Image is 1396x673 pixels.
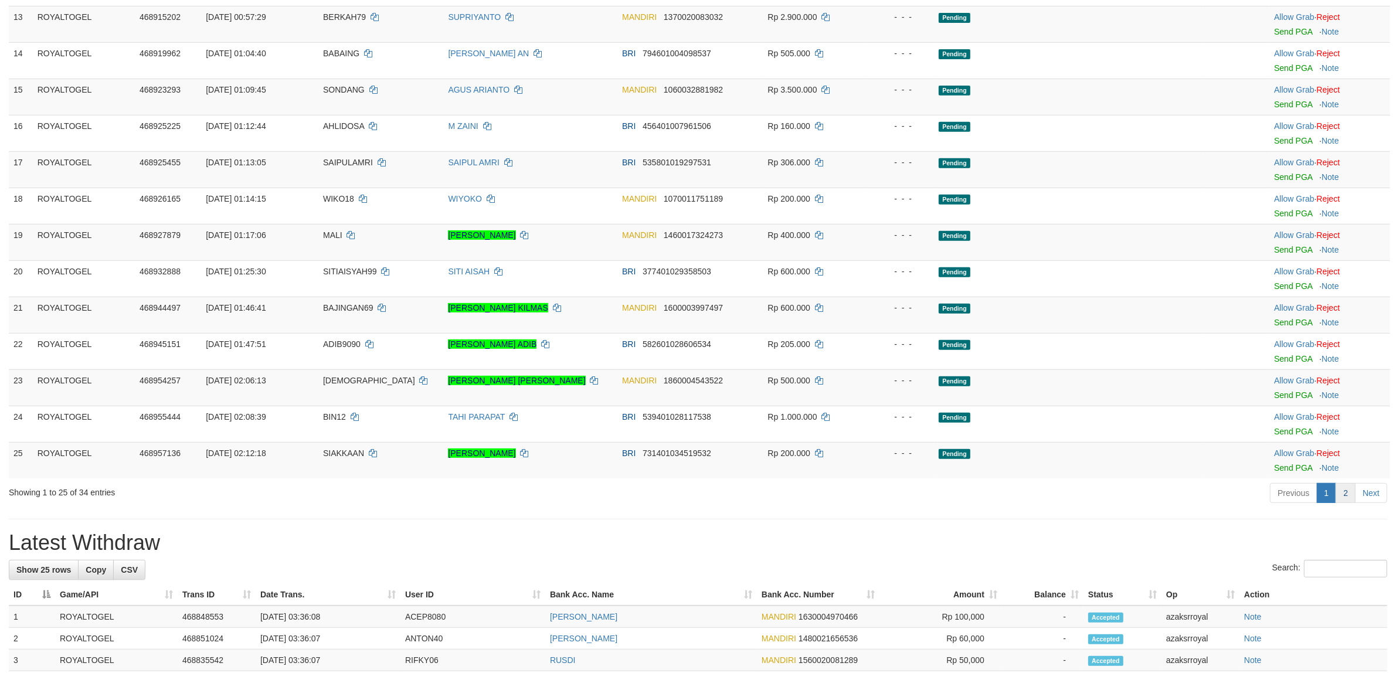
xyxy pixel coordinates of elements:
[323,158,373,167] span: SAIPULAMRI
[1270,483,1317,503] a: Previous
[140,448,181,458] span: 468957136
[869,84,929,96] div: - - -
[1274,376,1316,385] span: ·
[1274,85,1316,94] span: ·
[550,655,576,665] a: RUSDI
[939,86,970,96] span: Pending
[879,628,1002,650] td: Rp 60,000
[400,628,545,650] td: ANTON40
[9,79,33,115] td: 15
[140,230,181,240] span: 468927879
[1322,27,1339,36] a: Note
[1274,100,1312,109] a: Send PGA
[448,121,478,131] a: M ZAINI
[140,376,181,385] span: 468954257
[1322,136,1339,145] a: Note
[1317,412,1340,422] a: Reject
[55,584,178,606] th: Game/API: activate to sort column ascending
[33,442,135,478] td: ROYALTOGEL
[256,628,400,650] td: [DATE] 03:36:07
[140,267,181,276] span: 468932888
[1161,628,1239,650] td: azaksrroyal
[1322,172,1339,182] a: Note
[1161,584,1239,606] th: Op: activate to sort column ascending
[1269,151,1390,188] td: ·
[256,584,400,606] th: Date Trans.: activate to sort column ascending
[869,302,929,314] div: - - -
[1274,376,1314,385] a: Allow Grab
[643,121,711,131] span: Copy 456401007961506 to clipboard
[1002,606,1083,628] td: -
[448,412,505,422] a: TAHI PARAPAT
[9,482,573,498] div: Showing 1 to 25 of 34 entries
[448,194,482,203] a: WIYOKO
[939,449,970,459] span: Pending
[869,447,929,459] div: - - -
[664,230,723,240] span: Copy 1460017324273 to clipboard
[1088,634,1123,644] span: Accepted
[448,303,548,312] a: [PERSON_NAME] KILMAS
[762,612,796,621] span: MANDIRI
[1317,303,1340,312] a: Reject
[1269,442,1390,478] td: ·
[33,6,135,42] td: ROYALTOGEL
[140,412,181,422] span: 468955444
[1274,412,1316,422] span: ·
[1269,224,1390,260] td: ·
[664,12,723,22] span: Copy 1370020083032 to clipboard
[869,266,929,277] div: - - -
[1274,230,1316,240] span: ·
[1269,79,1390,115] td: ·
[643,448,711,458] span: Copy 731401034519532 to clipboard
[939,122,970,132] span: Pending
[799,655,858,665] span: Copy 1560020081289 to clipboard
[768,49,810,58] span: Rp 505.000
[1317,230,1340,240] a: Reject
[121,565,138,575] span: CSV
[1269,188,1390,224] td: ·
[879,584,1002,606] th: Amount: activate to sort column ascending
[206,158,266,167] span: [DATE] 01:13:05
[622,376,657,385] span: MANDIRI
[178,650,256,671] td: 468835542
[323,194,354,203] span: WIKO18
[206,448,266,458] span: [DATE] 02:12:18
[664,303,723,312] span: Copy 1600003997497 to clipboard
[879,650,1002,671] td: Rp 50,000
[1322,463,1339,473] a: Note
[9,333,33,369] td: 22
[768,339,810,349] span: Rp 205.000
[448,158,499,167] a: SAIPUL AMRI
[448,448,515,458] a: [PERSON_NAME]
[1274,209,1312,218] a: Send PGA
[664,376,723,385] span: Copy 1860004543522 to clipboard
[939,376,970,386] span: Pending
[869,193,929,205] div: - - -
[768,85,817,94] span: Rp 3.500.000
[1355,483,1387,503] a: Next
[1274,12,1314,22] a: Allow Grab
[206,85,266,94] span: [DATE] 01:09:45
[33,151,135,188] td: ROYALTOGEL
[768,121,810,131] span: Rp 160.000
[1269,260,1390,297] td: ·
[78,560,114,580] a: Copy
[1274,158,1314,167] a: Allow Grab
[622,85,657,94] span: MANDIRI
[1002,650,1083,671] td: -
[323,339,361,349] span: ADIB9090
[768,267,810,276] span: Rp 600.000
[9,560,79,580] a: Show 25 rows
[1274,27,1312,36] a: Send PGA
[448,339,536,349] a: [PERSON_NAME] ADIB
[1274,194,1316,203] span: ·
[1002,584,1083,606] th: Balance: activate to sort column ascending
[939,195,970,205] span: Pending
[1274,390,1312,400] a: Send PGA
[1317,267,1340,276] a: Reject
[869,338,929,350] div: - - -
[323,303,373,312] span: BAJINGAN69
[1244,655,1262,665] a: Note
[1274,303,1316,312] span: ·
[33,260,135,297] td: ROYALTOGEL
